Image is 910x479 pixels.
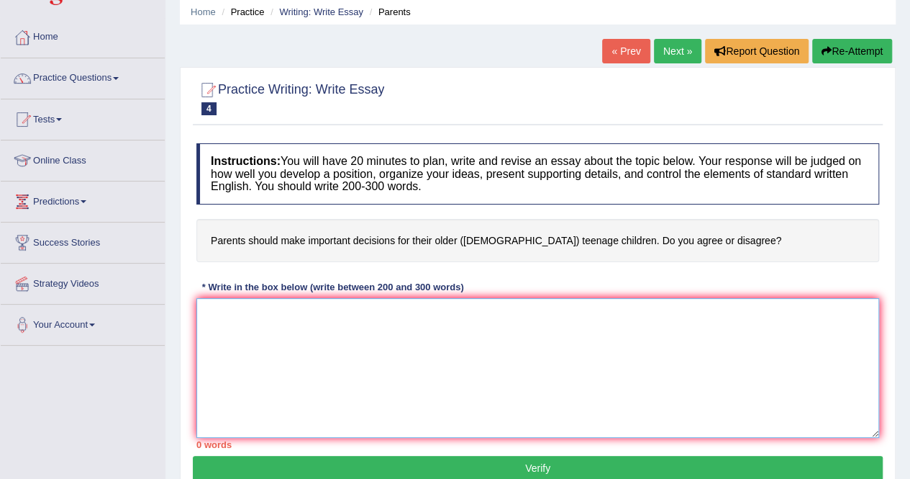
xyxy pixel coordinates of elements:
[196,79,384,115] h2: Practice Writing: Write Essay
[191,6,216,17] a: Home
[196,438,879,452] div: 0 words
[602,39,650,63] a: « Prev
[1,223,165,259] a: Success Stories
[218,5,264,19] li: Practice
[201,102,217,115] span: 4
[1,58,165,94] a: Practice Questions
[1,182,165,218] a: Predictions
[1,17,165,53] a: Home
[279,6,363,17] a: Writing: Write Essay
[705,39,809,63] button: Report Question
[1,264,165,300] a: Strategy Videos
[196,219,879,263] h4: Parents should make important decisions for their older ([DEMOGRAPHIC_DATA]) teenage children. Do...
[1,305,165,341] a: Your Account
[1,140,165,176] a: Online Class
[196,280,469,294] div: * Write in the box below (write between 200 and 300 words)
[812,39,892,63] button: Re-Attempt
[654,39,701,63] a: Next »
[196,143,879,205] h4: You will have 20 minutes to plan, write and revise an essay about the topic below. Your response ...
[366,5,411,19] li: Parents
[211,155,281,167] b: Instructions:
[1,99,165,135] a: Tests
